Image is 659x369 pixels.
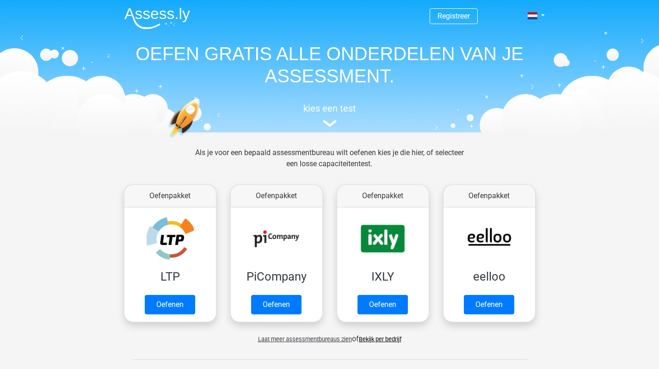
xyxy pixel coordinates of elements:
a: Oefenen [145,295,195,314]
a: kies een test [117,103,542,127]
a: Oefenen [251,295,302,314]
h1: OEFEN GRATIS ALLE ONDERDELEN VAN JE ASSESSMENT. [117,43,542,87]
img: Assessly [124,7,190,29]
h5: kies een test [117,103,542,114]
span: Laat meer assessmentbureaus zien [258,336,352,343]
a: Bekijk per bedrijf [359,336,401,343]
div: Als je voor een bepaald assessmentbureau wilt oefenen kies je die hier, of selecteer een losse ca... [188,147,471,181]
img: oefenen [168,98,236,182]
div: of [117,326,542,344]
a: Oefenen [357,295,408,314]
img: assessment [323,120,337,127]
a: Registreer [437,12,470,20]
a: Oefenen [464,295,514,314]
